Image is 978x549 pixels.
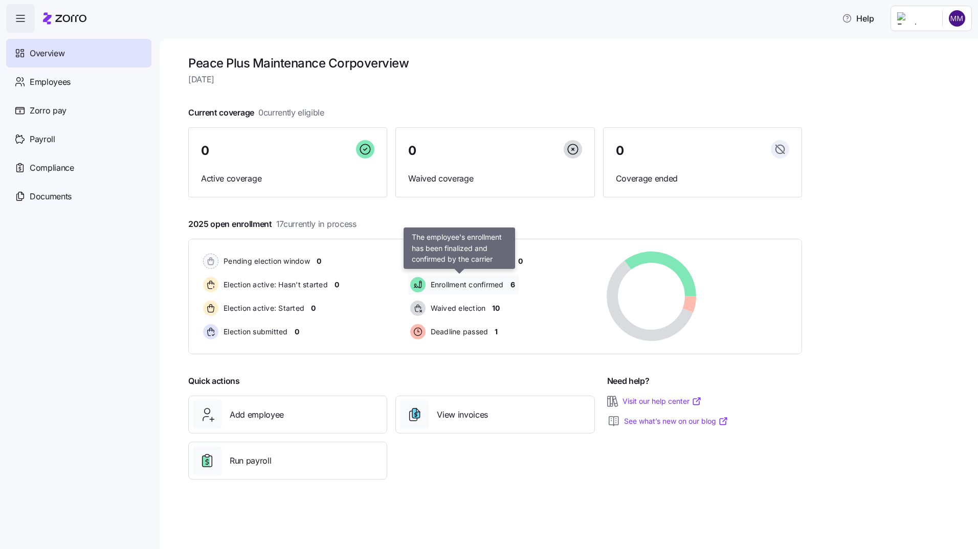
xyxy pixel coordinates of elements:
[276,218,357,231] span: 17 currently in process
[220,280,328,290] span: Election active: Hasn't started
[428,303,486,313] span: Waived election
[6,125,151,153] a: Payroll
[220,303,304,313] span: Election active: Started
[30,162,74,174] span: Compliance
[230,454,271,467] span: Run payroll
[6,39,151,67] a: Overview
[30,47,64,60] span: Overview
[510,280,515,290] span: 6
[311,303,316,313] span: 0
[949,10,965,27] img: c7500ab85f6c991aee20b7272b35d42d
[335,280,339,290] span: 0
[188,218,357,231] span: 2025 open enrollment
[295,327,299,337] span: 0
[220,327,288,337] span: Election submitted
[201,145,209,157] span: 0
[188,73,802,86] span: [DATE]
[6,153,151,182] a: Compliance
[428,256,512,266] span: Carrier application sent
[623,396,702,406] a: Visit our help center
[6,182,151,211] a: Documents
[492,303,499,313] span: 10
[6,67,151,96] a: Employees
[230,408,284,421] span: Add employee
[495,327,498,337] span: 1
[220,256,310,266] span: Pending election window
[518,256,523,266] span: 0
[30,104,66,117] span: Zorro pay
[408,172,582,185] span: Waived coverage
[188,375,240,387] span: Quick actions
[188,55,802,71] h1: Peace Plus Maintenance Corp overview
[30,76,71,88] span: Employees
[437,408,488,421] span: View invoices
[6,96,151,125] a: Zorro pay
[317,256,321,266] span: 0
[408,145,416,157] span: 0
[188,106,324,119] span: Current coverage
[897,12,934,25] img: Employer logo
[834,8,882,29] button: Help
[624,416,728,426] a: See what’s new on our blog
[428,280,504,290] span: Enrollment confirmed
[842,12,874,25] span: Help
[30,190,72,203] span: Documents
[616,145,624,157] span: 0
[30,133,55,146] span: Payroll
[201,172,374,185] span: Active coverage
[607,375,650,387] span: Need help?
[616,172,789,185] span: Coverage ended
[428,327,488,337] span: Deadline passed
[258,106,324,119] span: 0 currently eligible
